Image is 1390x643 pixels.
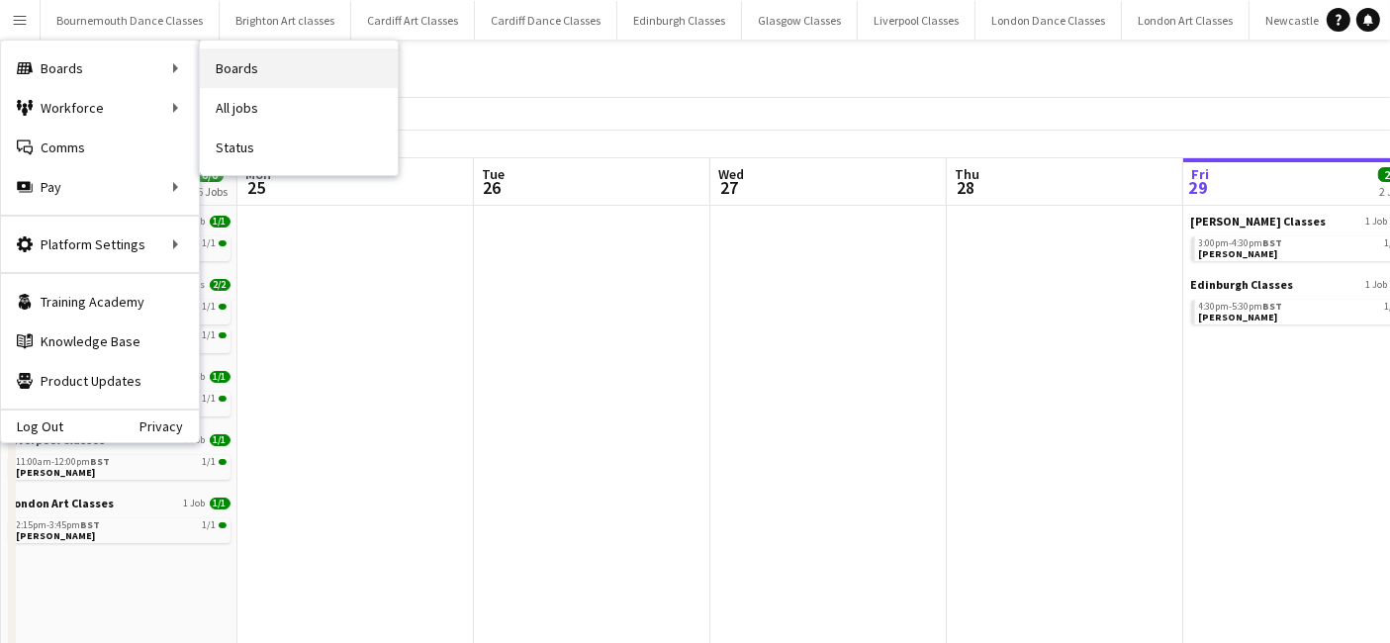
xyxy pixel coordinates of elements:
[210,371,231,383] span: 1/1
[200,48,398,88] a: Boards
[219,396,227,402] span: 1/1
[210,216,231,228] span: 1/1
[139,418,199,434] a: Privacy
[9,496,231,510] a: London Art Classes1 Job1/1
[1,128,199,167] a: Comms
[1366,216,1388,228] span: 1 Job
[482,165,505,183] span: Tue
[203,302,217,312] span: 1/1
[242,176,271,199] span: 25
[9,432,231,496] div: Liverpool Classes1 Job1/111:00am-12:00pmBST1/1[PERSON_NAME]
[1199,302,1283,312] span: 4:30pm-5:30pm
[210,434,231,446] span: 1/1
[1,361,199,401] a: Product Updates
[1263,300,1283,313] span: BST
[1199,238,1283,248] span: 3:00pm-4:30pm
[351,1,475,40] button: Cardiff Art Classes
[200,88,398,128] a: All jobs
[17,529,96,542] span: Danielle Underwood
[9,496,115,510] span: London Art Classes
[1263,236,1283,249] span: BST
[203,457,217,467] span: 1/1
[17,457,111,467] span: 11:00am-12:00pm
[1,167,199,207] div: Pay
[1191,277,1294,292] span: Edinburgh Classes
[210,498,231,509] span: 1/1
[203,330,217,340] span: 1/1
[1,225,199,264] div: Platform Settings
[1122,1,1250,40] button: London Art Classes
[17,518,227,541] a: 2:15pm-3:45pmBST1/1[PERSON_NAME]
[41,1,220,40] button: Bournemouth Dance Classes
[203,520,217,530] span: 1/1
[1250,1,1375,40] button: Newcastle Classes
[479,176,505,199] span: 26
[1191,214,1327,229] span: Chester Classes
[81,518,101,531] span: BST
[858,1,975,40] button: Liverpool Classes
[715,176,744,199] span: 27
[203,394,217,404] span: 1/1
[975,1,1122,40] button: London Dance Classes
[475,1,617,40] button: Cardiff Dance Classes
[1,48,199,88] div: Boards
[219,240,227,246] span: 1/1
[742,1,858,40] button: Glasgow Classes
[200,128,398,167] a: Status
[718,165,744,183] span: Wed
[1188,176,1209,199] span: 29
[1,282,199,321] a: Training Academy
[1,321,199,361] a: Knowledge Base
[203,238,217,248] span: 1/1
[219,459,227,465] span: 1/1
[1199,247,1278,260] span: Annabelle Cooper
[17,466,96,479] span: Martin Berry
[219,332,227,338] span: 1/1
[9,496,231,547] div: London Art Classes1 Job1/12:15pm-3:45pmBST1/1[PERSON_NAME]
[17,455,227,478] a: 11:00am-12:00pmBST1/1[PERSON_NAME]
[1,88,199,128] div: Workforce
[1199,311,1278,323] span: David Renouf
[219,304,227,310] span: 1/1
[1191,165,1209,183] span: Fri
[219,522,227,528] span: 1/1
[955,165,979,183] span: Thu
[1,418,63,434] a: Log Out
[952,176,979,199] span: 28
[91,455,111,468] span: BST
[1366,279,1388,291] span: 1 Job
[210,279,231,291] span: 2/2
[184,498,206,509] span: 1 Job
[197,184,228,199] div: 6 Jobs
[220,1,351,40] button: Brighton Art classes
[617,1,742,40] button: Edinburgh Classes
[17,520,101,530] span: 2:15pm-3:45pm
